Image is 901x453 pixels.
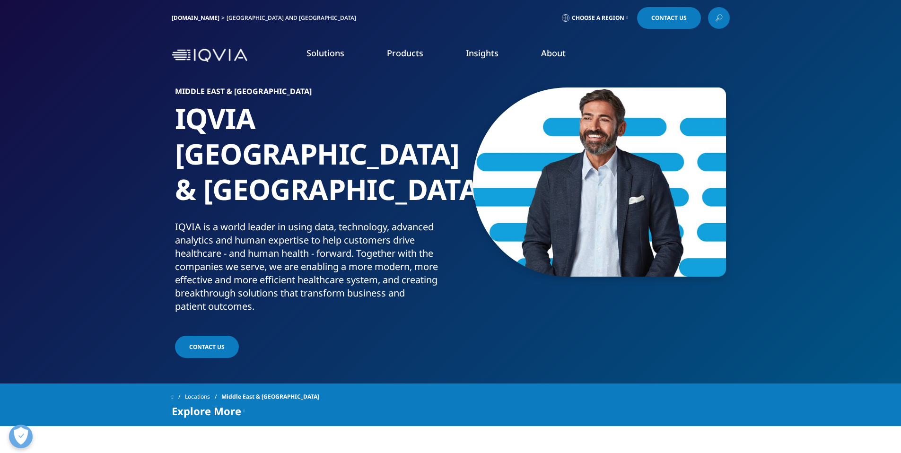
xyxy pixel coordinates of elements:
[189,343,225,351] span: Contact us
[172,49,247,62] img: IQVIA Healthcare Information Technology and Pharma Clinical Research Company
[466,47,499,59] a: Insights
[175,87,447,101] h6: Middle East & [GEOGRAPHIC_DATA]
[172,14,219,22] a: [DOMAIN_NAME]
[175,220,447,319] p: IQVIA is a world leader in using data, technology, advanced analytics and human expertise to help...
[651,15,687,21] span: Contact Us
[637,7,701,29] a: Contact Us
[185,388,221,405] a: Locations
[541,47,566,59] a: About
[227,14,360,22] div: [GEOGRAPHIC_DATA] and [GEOGRAPHIC_DATA]
[387,47,423,59] a: Products
[9,425,33,448] button: Open Preferences
[251,33,730,78] nav: Primary
[175,336,239,358] a: Contact us
[175,101,447,220] h1: IQVIA [GEOGRAPHIC_DATA] & [GEOGRAPHIC_DATA]
[172,405,241,417] span: Explore More
[572,14,624,22] span: Choose a Region
[306,47,344,59] a: Solutions
[473,87,726,277] img: 6_rbuportraitoption.jpg
[221,388,319,405] span: Middle East & [GEOGRAPHIC_DATA]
